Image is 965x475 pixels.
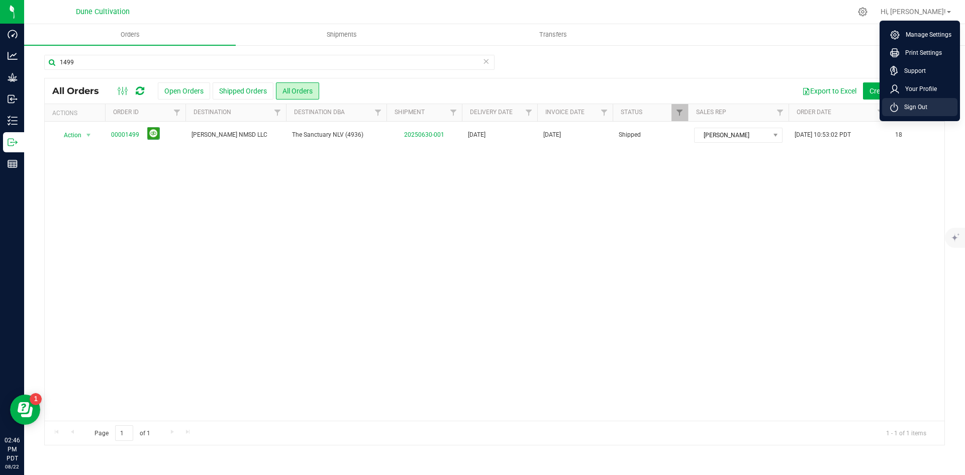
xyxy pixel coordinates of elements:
span: Sign Out [898,102,927,112]
a: Destination [194,109,231,116]
span: [DATE] [543,130,561,140]
a: Filter [873,104,889,121]
a: Shipments [236,24,447,45]
span: Dune Cultivation [76,8,130,16]
span: 18 [895,130,902,140]
a: Order ID [113,109,139,116]
inline-svg: Analytics [8,51,18,61]
a: Sales Rep [696,109,726,116]
a: Invoice Date [545,109,585,116]
span: Print Settings [899,48,942,58]
a: Filter [169,104,185,121]
span: [PERSON_NAME] NMSD LLC [191,130,280,140]
inline-svg: Inventory [8,116,18,126]
inline-svg: Inbound [8,94,18,104]
span: 1 - 1 of 1 items [878,425,934,440]
span: [DATE] 10:53:02 PDT [795,130,851,140]
inline-svg: Grow [8,72,18,82]
input: 1 [115,425,133,441]
a: Orders [24,24,236,45]
button: Shipped Orders [213,82,273,100]
iframe: Resource center unread badge [30,393,42,405]
button: Open Orders [158,82,210,100]
a: Transfers [447,24,659,45]
a: Filter [521,104,537,121]
span: Clear [482,55,490,68]
a: Filter [445,104,462,121]
a: Shipment [395,109,425,116]
span: Your Profile [899,84,937,94]
span: [DATE] [468,130,486,140]
a: Status [621,109,642,116]
inline-svg: Reports [8,159,18,169]
button: All Orders [276,82,319,100]
div: Manage settings [856,7,869,17]
span: Orders [107,30,153,39]
p: 08/22 [5,463,20,470]
inline-svg: Outbound [8,137,18,147]
span: All Orders [52,85,109,97]
span: Shipments [313,30,370,39]
span: Hi, [PERSON_NAME]! [881,8,946,16]
a: Delivery Date [470,109,513,116]
a: Destination DBA [294,109,345,116]
a: Filter [596,104,613,121]
a: Filter [370,104,387,121]
a: Support [890,66,953,76]
span: Page of 1 [86,425,158,441]
span: [PERSON_NAME] [695,128,769,142]
span: Transfers [526,30,581,39]
a: Filter [772,104,789,121]
span: Action [55,128,82,142]
iframe: Resource center [10,395,40,425]
a: Filter [269,104,286,121]
button: Export to Excel [796,82,863,100]
div: Actions [52,110,101,117]
span: Support [898,66,926,76]
a: Order Date [797,109,831,116]
span: Create new order [870,87,923,95]
a: 20250630-001 [404,131,444,138]
a: Filter [671,104,688,121]
span: The Sanctuary NLV (4936) [292,130,380,140]
button: Create new order [863,82,929,100]
a: 00001499 [111,130,139,140]
span: Shipped [619,130,682,140]
inline-svg: Dashboard [8,29,18,39]
p: 02:46 PM PDT [5,436,20,463]
span: select [82,128,95,142]
span: Manage Settings [900,30,951,40]
li: Sign Out [882,98,957,116]
input: Search Order ID, Destination, Customer PO... [44,55,495,70]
